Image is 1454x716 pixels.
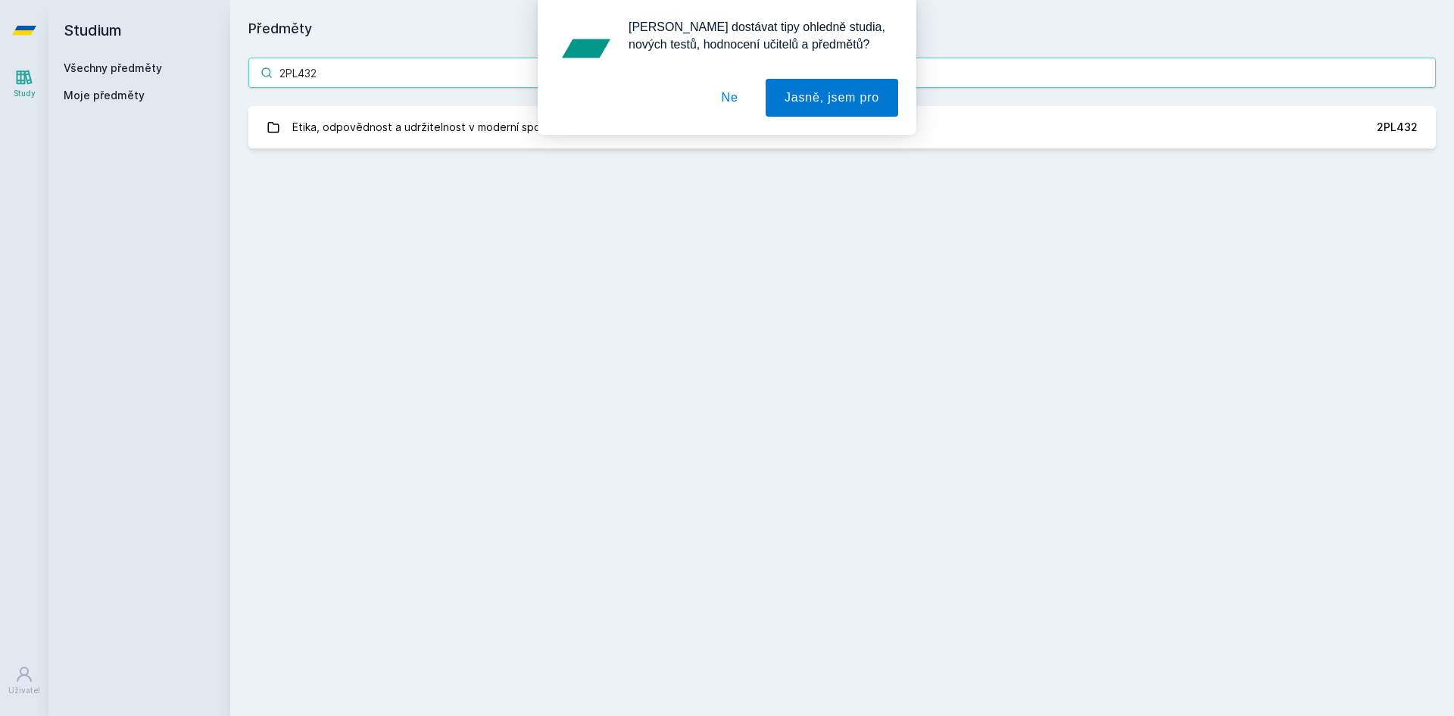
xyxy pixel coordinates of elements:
[556,18,616,79] img: notification icon
[766,79,898,117] button: Jasně, jsem pro
[3,658,45,704] a: Uživatel
[616,18,898,53] div: [PERSON_NAME] dostávat tipy ohledně studia, nových testů, hodnocení učitelů a předmětů?
[8,685,40,696] div: Uživatel
[703,79,757,117] button: Ne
